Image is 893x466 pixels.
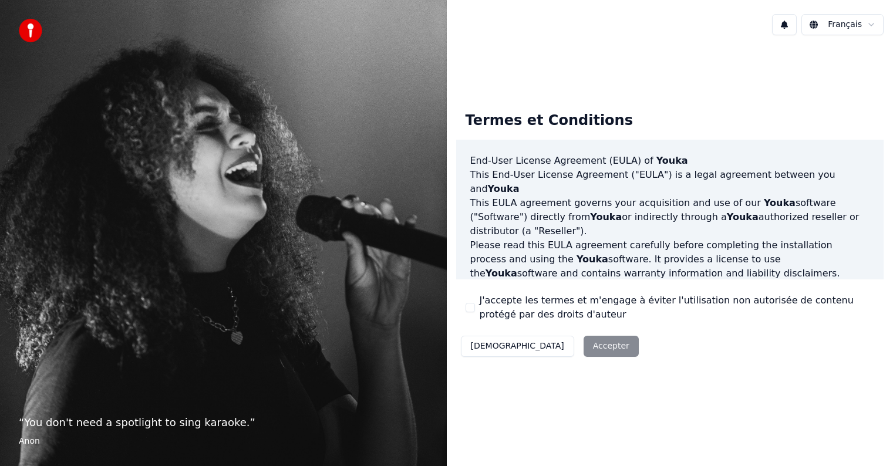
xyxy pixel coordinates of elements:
[456,102,642,140] div: Termes et Conditions
[470,154,870,168] h3: End-User License Agreement (EULA) of
[470,196,870,238] p: This EULA agreement governs your acquisition and use of our software ("Software") directly from o...
[470,238,870,281] p: Please read this EULA agreement carefully before completing the installation process and using th...
[764,197,796,208] span: Youka
[470,168,870,196] p: This End-User License Agreement ("EULA") is a legal agreement between you and
[480,293,875,322] label: J'accepte les termes et m'engage à éviter l'utilisation non autorisée de contenu protégé par des ...
[19,19,42,42] img: youka
[488,183,520,194] span: Youka
[577,254,608,265] span: Youka
[656,155,688,166] span: Youka
[486,268,517,279] span: Youka
[590,211,622,222] span: Youka
[461,336,574,357] button: [DEMOGRAPHIC_DATA]
[19,435,428,447] footer: Anon
[727,211,759,222] span: Youka
[19,414,428,431] p: “ You don't need a spotlight to sing karaoke. ”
